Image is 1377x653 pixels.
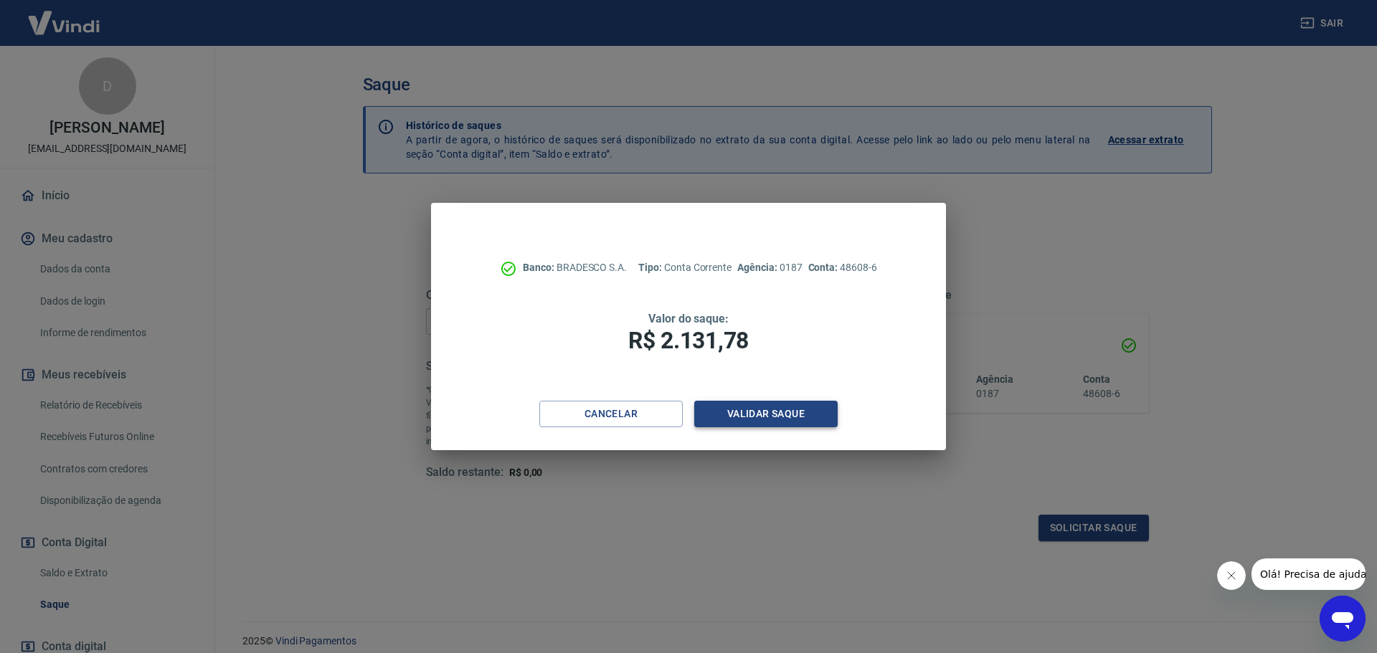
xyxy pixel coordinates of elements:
[1320,596,1366,642] iframe: Botão para abrir a janela de mensagens
[808,262,841,273] span: Conta:
[694,401,838,427] button: Validar saque
[737,260,802,275] p: 0187
[638,262,664,273] span: Tipo:
[628,327,749,354] span: R$ 2.131,78
[648,312,729,325] span: Valor do saque:
[808,260,877,275] p: 48608-6
[1251,558,1366,590] iframe: Mensagem da empresa
[523,262,557,273] span: Banco:
[539,401,683,427] button: Cancelar
[638,260,732,275] p: Conta Corrente
[1217,561,1246,590] iframe: Fechar mensagem
[9,10,120,22] span: Olá! Precisa de ajuda?
[523,260,627,275] p: BRADESCO S.A.
[737,262,780,273] span: Agência:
